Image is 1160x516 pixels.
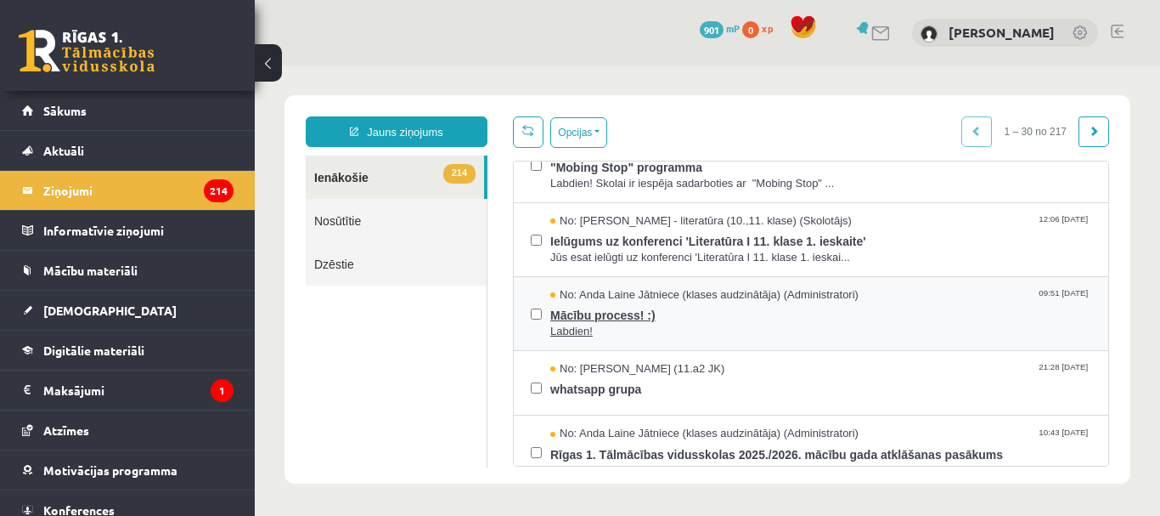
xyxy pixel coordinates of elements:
[296,377,836,398] span: Rīgas 1. Tālmācības vidusskolas 2025./2026. mācību gada atklāšanas pasākums
[296,184,836,201] span: Jūs esat ielūgti uz konferenci 'Literatūra I 11. klase 1. ieskai...
[780,148,836,161] span: 12:06 [DATE]
[737,51,825,82] span: 1 – 30 no 217
[921,26,938,43] img: Mikus Marko Ruža
[43,371,234,410] legend: Maksājumi
[43,143,84,158] span: Aktuāli
[296,163,836,184] span: Ielūgums uz konferenci 'Literatūra I 11. klase 1. ieskaite'
[43,263,138,278] span: Mācību materiāli
[296,89,836,111] span: "Mobing Stop" programma
[19,30,155,72] a: Rīgas 1. Tālmācības vidusskola
[22,371,234,410] a: Maksājumi1
[296,148,597,164] span: No: [PERSON_NAME] - literatūra (10.,11. klase) (Skolotājs)
[949,24,1055,41] a: [PERSON_NAME]
[51,133,232,177] a: Nosūtītie
[742,21,781,35] a: 0 xp
[43,343,144,358] span: Digitālie materiāli
[296,360,836,413] a: No: Anda Laine Jātniece (klases audzinātāja) (Administratori) 10:43 [DATE] Rīgas 1. Tālmācības vi...
[43,422,89,438] span: Atzīmes
[296,73,836,126] a: "Mobing Stop" programma Labdien! Skolai ir iespēja sadarboties ar "Mobing Stop" ...
[296,311,836,332] span: whatsapp grupa
[296,237,836,258] span: Mācību process! :)
[22,91,234,130] a: Sākums
[211,379,234,402] i: 1
[700,21,740,35] a: 901 mP
[296,148,836,201] a: No: [PERSON_NAME] - literatūra (10.,11. klase) (Skolotājs) 12:06 [DATE] Ielūgums uz konferenci 'L...
[22,131,234,170] a: Aktuāli
[296,52,352,82] button: Opcijas
[296,360,604,377] span: No: Anda Laine Jātniece (klases audzinātāja) (Administratori)
[780,360,836,373] span: 10:43 [DATE]
[51,90,229,133] a: 214Ienākošie
[726,21,740,35] span: mP
[296,398,836,414] span: Labdien! Mīļi aicinām uz Rīgas 1. Tālmācības vidusskolas ...
[780,222,836,235] span: 09:51 [DATE]
[189,99,221,118] span: 214
[22,291,234,330] a: [DEMOGRAPHIC_DATA]
[296,111,836,127] span: Labdien! Skolai ir iespēja sadarboties ar "Mobing Stop" ...
[204,179,234,202] i: 214
[742,21,759,38] span: 0
[43,303,177,318] span: [DEMOGRAPHIC_DATA]
[22,331,234,370] a: Digitālie materiāli
[762,21,773,35] span: xp
[780,296,836,309] span: 21:28 [DATE]
[51,51,233,82] a: Jauns ziņojums
[296,258,836,275] span: Labdien!
[296,222,604,238] span: No: Anda Laine Jātniece (klases audzinātāja) (Administratori)
[43,211,234,250] legend: Informatīvie ziņojumi
[22,211,234,250] a: Informatīvie ziņojumi
[296,296,470,312] span: No: [PERSON_NAME] (11.a2 JK)
[22,451,234,490] a: Motivācijas programma
[43,103,87,118] span: Sākums
[22,411,234,450] a: Atzīmes
[43,171,234,210] legend: Ziņojumi
[296,296,836,340] a: No: [PERSON_NAME] (11.a2 JK) 21:28 [DATE] whatsapp grupa
[51,177,232,220] a: Dzēstie
[22,171,234,210] a: Ziņojumi214
[296,222,836,275] a: No: Anda Laine Jātniece (klases audzinātāja) (Administratori) 09:51 [DATE] Mācību process! :) Lab...
[43,462,177,478] span: Motivācijas programma
[700,21,724,38] span: 901
[22,251,234,290] a: Mācību materiāli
